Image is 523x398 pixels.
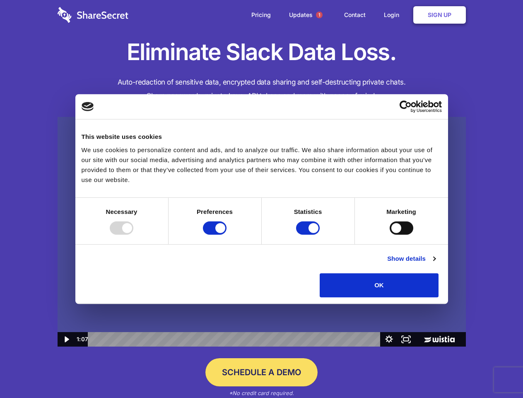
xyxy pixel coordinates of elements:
a: Contact [336,2,374,28]
a: Wistia Logo -- Learn More [415,332,465,347]
h4: Auto-redaction of sensitive data, encrypted data sharing and self-destructing private chats. Shar... [58,75,466,103]
strong: Preferences [197,208,233,215]
a: Sign Up [413,6,466,24]
strong: Marketing [386,208,416,215]
a: Show details [387,254,435,264]
button: OK [320,273,439,297]
strong: Necessary [106,208,137,215]
div: This website uses cookies [82,132,442,142]
img: logo-wordmark-white-trans-d4663122ce5f474addd5e946df7df03e33cb6a1c49d2221995e7729f52c070b2.svg [58,7,128,23]
div: We use cookies to personalize content and ads, and to analyze our traffic. We also share informat... [82,145,442,185]
strong: Statistics [294,208,322,215]
img: Sharesecret [58,117,466,347]
button: Play Video [58,332,75,347]
a: Login [376,2,412,28]
a: Usercentrics Cookiebot - opens in a new window [369,100,442,113]
button: Fullscreen [398,332,415,347]
h1: Eliminate Slack Data Loss. [58,37,466,67]
img: logo [82,102,94,111]
a: Schedule a Demo [205,358,318,386]
button: Show settings menu [381,332,398,347]
a: Pricing [243,2,279,28]
div: Playbar [94,332,376,347]
span: 1 [316,12,323,18]
em: *No credit card required. [229,390,294,396]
